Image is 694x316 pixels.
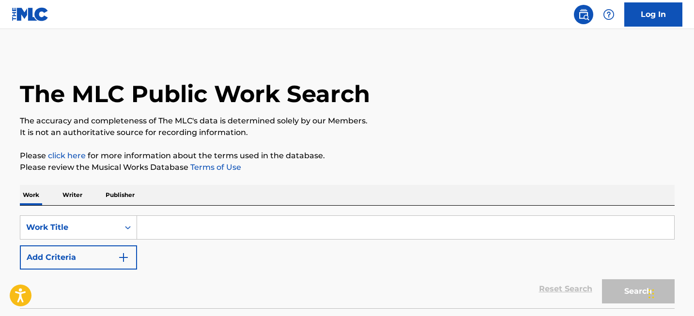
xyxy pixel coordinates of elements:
[646,270,694,316] iframe: Chat Widget
[20,245,137,270] button: Add Criteria
[599,5,618,24] div: Help
[20,162,675,173] p: Please review the Musical Works Database
[578,9,589,20] img: search
[20,127,675,138] p: It is not an authoritative source for recording information.
[20,79,370,108] h1: The MLC Public Work Search
[188,163,241,172] a: Terms of Use
[20,115,675,127] p: The accuracy and completeness of The MLC's data is determined solely by our Members.
[48,151,86,160] a: click here
[574,5,593,24] a: Public Search
[20,185,42,205] p: Work
[624,2,682,27] a: Log In
[20,150,675,162] p: Please for more information about the terms used in the database.
[26,222,113,233] div: Work Title
[118,252,129,263] img: 9d2ae6d4665cec9f34b9.svg
[12,7,49,21] img: MLC Logo
[103,185,138,205] p: Publisher
[648,279,654,308] div: Glisser
[603,9,615,20] img: help
[646,270,694,316] div: Widget de chat
[20,215,675,308] form: Search Form
[60,185,85,205] p: Writer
